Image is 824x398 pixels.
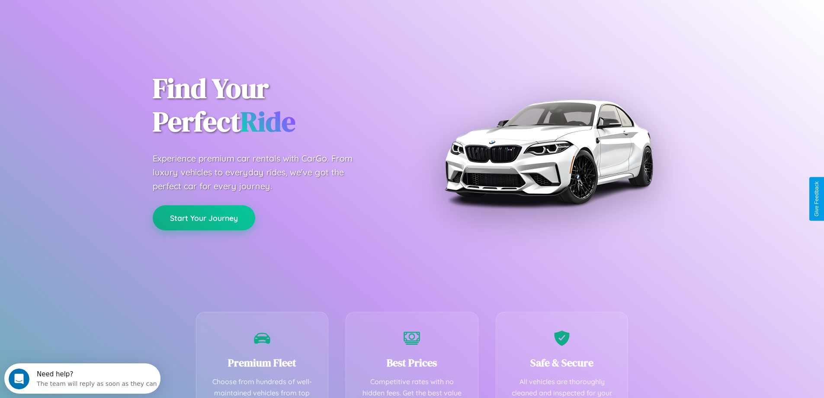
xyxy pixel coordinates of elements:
span: Ride [240,103,295,140]
h3: Premium Fleet [209,356,315,370]
iframe: Intercom live chat [9,369,29,389]
button: Start Your Journey [153,205,255,230]
div: The team will reply as soon as they can [32,14,153,23]
div: Give Feedback [814,181,820,217]
h3: Best Prices [359,356,465,370]
img: Premium BMW car rental vehicle [440,43,657,260]
h1: Find Your Perfect [153,72,399,139]
div: Need help? [32,7,153,14]
div: Open Intercom Messenger [3,3,161,27]
h3: Safe & Secure [509,356,615,370]
iframe: Intercom live chat discovery launcher [4,363,160,394]
p: Experience premium car rentals with CarGo. From luxury vehicles to everyday rides, we've got the ... [153,152,369,193]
